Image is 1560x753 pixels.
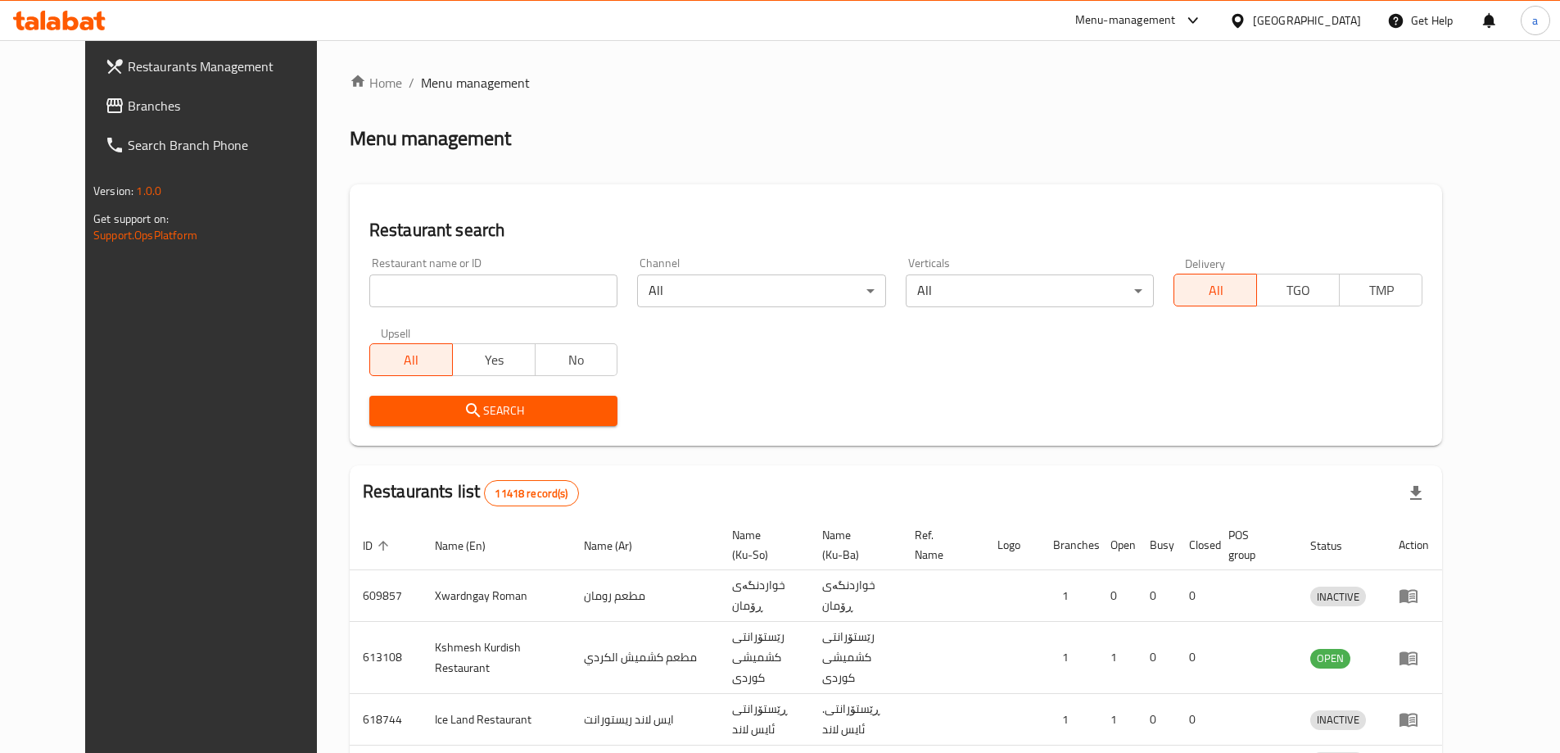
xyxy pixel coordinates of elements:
[1310,587,1366,606] div: INACTIVE
[984,520,1040,570] th: Logo
[93,208,169,229] span: Get support on:
[93,225,197,246] a: Support.OpsPlatform
[369,396,618,426] button: Search
[350,622,422,694] td: 613108
[1253,11,1361,29] div: [GEOGRAPHIC_DATA]
[421,73,530,93] span: Menu management
[571,694,719,746] td: ايس لاند ريستورانت
[535,343,618,376] button: No
[92,86,346,125] a: Branches
[435,536,507,556] span: Name (En)
[422,622,571,694] td: Kshmesh Kurdish Restaurant
[128,135,332,155] span: Search Branch Phone
[584,536,653,556] span: Name (Ar)
[1264,279,1333,302] span: TGO
[915,525,965,565] span: Ref. Name
[92,125,346,165] a: Search Branch Phone
[422,694,571,746] td: Ice Land Restaurant
[571,622,719,694] td: مطعم كشميش الكردي
[809,570,902,622] td: خواردنگەی ڕۆمان
[1310,710,1366,730] div: INACTIVE
[1097,520,1137,570] th: Open
[1176,520,1215,570] th: Closed
[1040,570,1097,622] td: 1
[382,401,605,421] span: Search
[1346,279,1416,302] span: TMP
[822,525,882,565] span: Name (Ku-Ba)
[1310,536,1363,556] span: Status
[363,479,579,506] h2: Restaurants list
[350,73,1442,93] nav: breadcrumb
[1399,648,1429,668] div: Menu
[377,348,446,372] span: All
[92,47,346,86] a: Restaurants Management
[1176,694,1215,746] td: 0
[485,486,577,501] span: 11418 record(s)
[906,274,1155,307] div: All
[93,180,133,202] span: Version:
[719,694,809,746] td: ڕێستۆرانتی ئایس لاند
[719,622,809,694] td: رێستۆرانتی کشمیشى كوردى
[452,343,536,376] button: Yes
[422,570,571,622] td: Xwardngay Roman
[1137,622,1176,694] td: 0
[1137,694,1176,746] td: 0
[128,96,332,116] span: Branches
[1173,274,1257,306] button: All
[1137,570,1176,622] td: 0
[1137,520,1176,570] th: Busy
[1399,586,1429,606] div: Menu
[369,218,1422,243] h2: Restaurant search
[136,180,161,202] span: 1.0.0
[1386,520,1442,570] th: Action
[1176,622,1215,694] td: 0
[809,622,902,694] td: رێستۆرانتی کشمیشى كوردى
[1399,710,1429,729] div: Menu
[350,125,511,152] h2: Menu management
[1532,11,1538,29] span: a
[571,570,719,622] td: مطعم رومان
[1097,622,1137,694] td: 1
[128,57,332,76] span: Restaurants Management
[1310,649,1350,668] span: OPEN
[1228,525,1277,565] span: POS group
[1097,694,1137,746] td: 1
[1185,257,1226,269] label: Delivery
[459,348,529,372] span: Yes
[1310,710,1366,729] span: INACTIVE
[381,327,411,338] label: Upsell
[1075,11,1176,30] div: Menu-management
[637,274,886,307] div: All
[1396,474,1436,513] div: Export file
[1339,274,1422,306] button: TMP
[1176,570,1215,622] td: 0
[484,480,578,506] div: Total records count
[1040,694,1097,746] td: 1
[369,343,453,376] button: All
[363,536,394,556] span: ID
[1040,622,1097,694] td: 1
[542,348,612,372] span: No
[1256,274,1340,306] button: TGO
[350,73,402,93] a: Home
[409,73,414,93] li: /
[369,274,618,307] input: Search for restaurant name or ID..
[1181,279,1250,302] span: All
[1310,587,1366,606] span: INACTIVE
[1040,520,1097,570] th: Branches
[350,694,422,746] td: 618744
[350,570,422,622] td: 609857
[732,525,789,565] span: Name (Ku-So)
[719,570,809,622] td: خواردنگەی ڕۆمان
[1097,570,1137,622] td: 0
[809,694,902,746] td: .ڕێستۆرانتی ئایس لاند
